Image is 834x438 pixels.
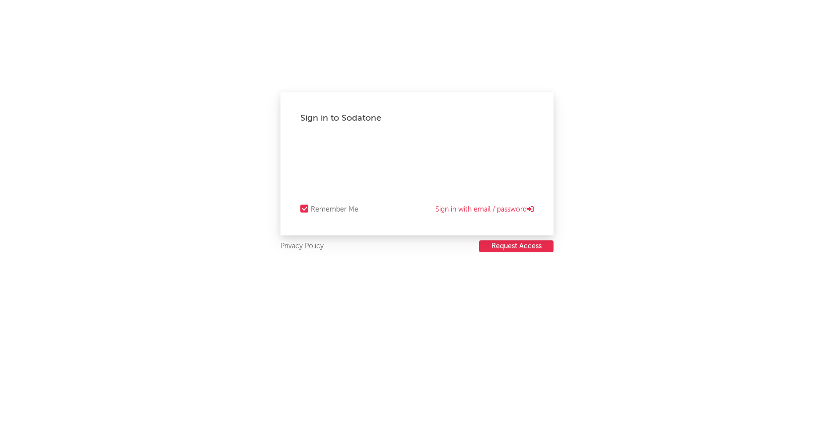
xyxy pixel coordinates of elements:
div: Remember Me [311,204,358,216]
button: Request Access [479,240,554,252]
a: Request Access [479,240,554,253]
a: Privacy Policy [280,240,324,253]
a: Sign in with email / password [435,204,534,216]
div: Sign in to Sodatone [300,112,534,124]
